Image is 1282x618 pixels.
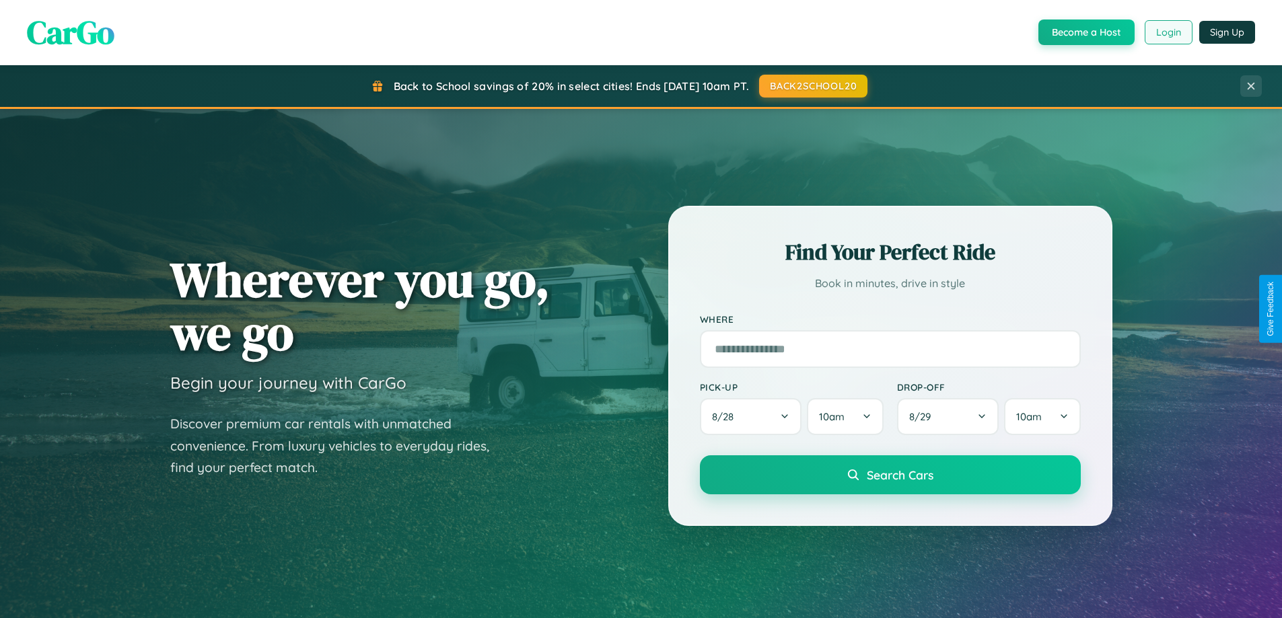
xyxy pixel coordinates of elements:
button: BACK2SCHOOL20 [759,75,867,98]
h2: Find Your Perfect Ride [700,237,1081,267]
button: 8/29 [897,398,999,435]
span: 10am [819,410,845,423]
p: Discover premium car rentals with unmatched convenience. From luxury vehicles to everyday rides, ... [170,413,507,479]
h3: Begin your journey with CarGo [170,373,406,393]
button: Sign Up [1199,21,1255,44]
label: Where [700,313,1081,325]
label: Drop-off [897,381,1081,393]
div: Give Feedback [1266,282,1275,336]
button: 8/28 [700,398,802,435]
span: 8 / 28 [712,410,740,423]
button: Search Cars [700,455,1081,494]
p: Book in minutes, drive in style [700,274,1081,293]
button: Become a Host [1038,20,1135,45]
button: 10am [1004,398,1080,435]
span: Back to School savings of 20% in select cities! Ends [DATE] 10am PT. [394,79,749,93]
span: 10am [1016,410,1042,423]
span: 8 / 29 [909,410,937,423]
button: Login [1145,20,1192,44]
button: 10am [807,398,883,435]
label: Pick-up [700,381,884,393]
span: CarGo [27,10,114,54]
h1: Wherever you go, we go [170,253,550,359]
span: Search Cars [867,467,933,482]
